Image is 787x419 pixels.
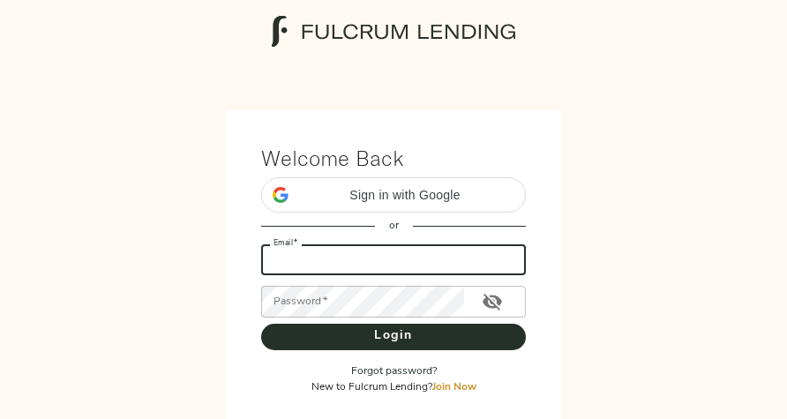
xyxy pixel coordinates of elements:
[261,324,526,350] button: Login
[279,325,508,348] span: Login
[261,146,526,170] h1: Welcome Back
[351,366,437,377] a: Forgot password?
[432,382,476,393] a: Join Now
[261,379,526,395] p: New to Fulcrum Lending?
[261,177,526,213] div: Sign in with Google
[272,16,516,47] img: logo
[296,186,514,204] span: Sign in with Google
[471,281,513,323] button: Toggle password visibility
[375,215,413,237] span: or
